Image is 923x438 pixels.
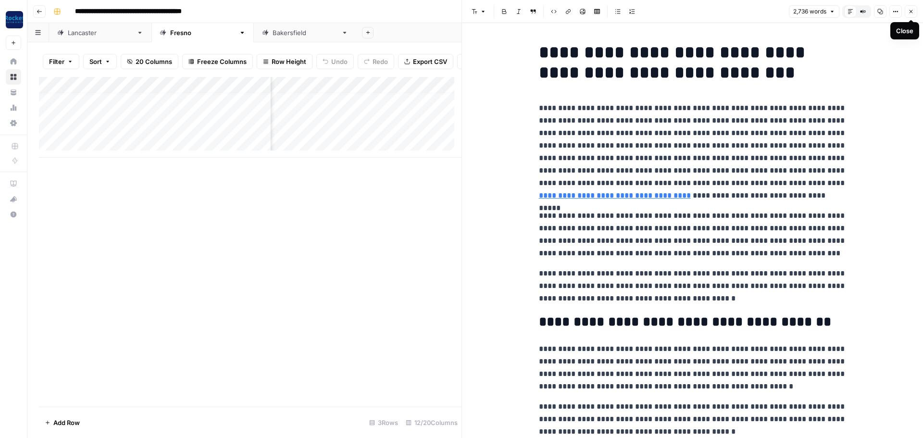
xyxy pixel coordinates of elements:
[254,23,356,42] a: [GEOGRAPHIC_DATA]
[331,57,348,66] span: Undo
[43,54,79,69] button: Filter
[6,100,21,115] a: Usage
[68,28,133,38] div: [GEOGRAPHIC_DATA]
[53,418,80,427] span: Add Row
[365,415,402,430] div: 3 Rows
[6,69,21,85] a: Browse
[6,11,23,28] img: Rocket Pilots Logo
[49,23,151,42] a: [GEOGRAPHIC_DATA]
[39,415,86,430] button: Add Row
[316,54,354,69] button: Undo
[6,85,21,100] a: Your Data
[83,54,117,69] button: Sort
[789,5,839,18] button: 2,736 words
[6,192,21,206] div: What's new?
[6,176,21,191] a: AirOps Academy
[257,54,312,69] button: Row Height
[6,54,21,69] a: Home
[182,54,253,69] button: Freeze Columns
[413,57,447,66] span: Export CSV
[170,28,235,38] div: [GEOGRAPHIC_DATA]
[402,415,461,430] div: 12/20 Columns
[793,7,826,16] span: 2,736 words
[272,57,306,66] span: Row Height
[136,57,172,66] span: 20 Columns
[197,57,247,66] span: Freeze Columns
[6,115,21,131] a: Settings
[358,54,394,69] button: Redo
[896,26,913,36] div: Close
[6,207,21,222] button: Help + Support
[49,57,64,66] span: Filter
[373,57,388,66] span: Redo
[121,54,178,69] button: 20 Columns
[6,191,21,207] button: What's new?
[398,54,453,69] button: Export CSV
[273,28,337,38] div: [GEOGRAPHIC_DATA]
[151,23,254,42] a: [GEOGRAPHIC_DATA]
[6,8,21,32] button: Workspace: Rocket Pilots
[89,57,102,66] span: Sort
